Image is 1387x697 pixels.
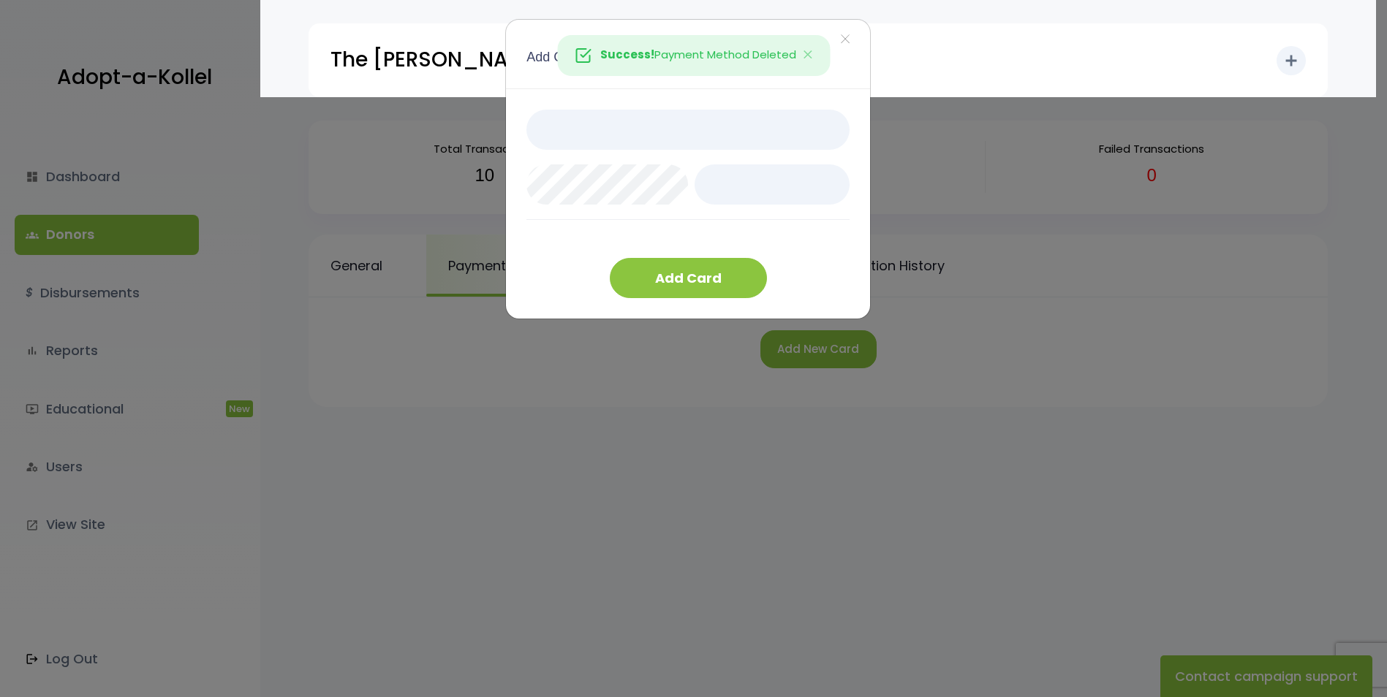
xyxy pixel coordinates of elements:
[840,24,850,56] span: ×
[610,258,767,298] button: Add Card
[526,47,582,67] h5: Add Card
[787,36,830,75] button: Close
[600,47,654,62] strong: Success!
[557,35,830,76] div: Payment Method Deleted
[820,20,870,61] button: ×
